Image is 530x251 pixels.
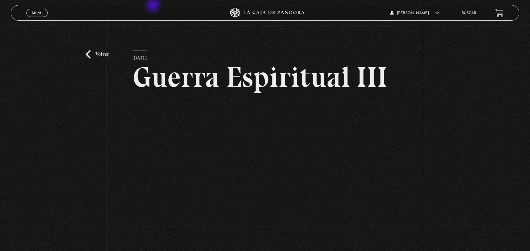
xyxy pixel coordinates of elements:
[32,11,42,15] span: Menu
[462,11,476,15] a: Buscar
[133,50,147,63] p: [DATE]
[30,16,45,21] span: Cerrar
[390,11,439,15] span: [PERSON_NAME]
[495,9,504,17] a: View your shopping cart
[86,50,109,59] a: Volver
[133,63,397,92] h2: Guerra Espiritual III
